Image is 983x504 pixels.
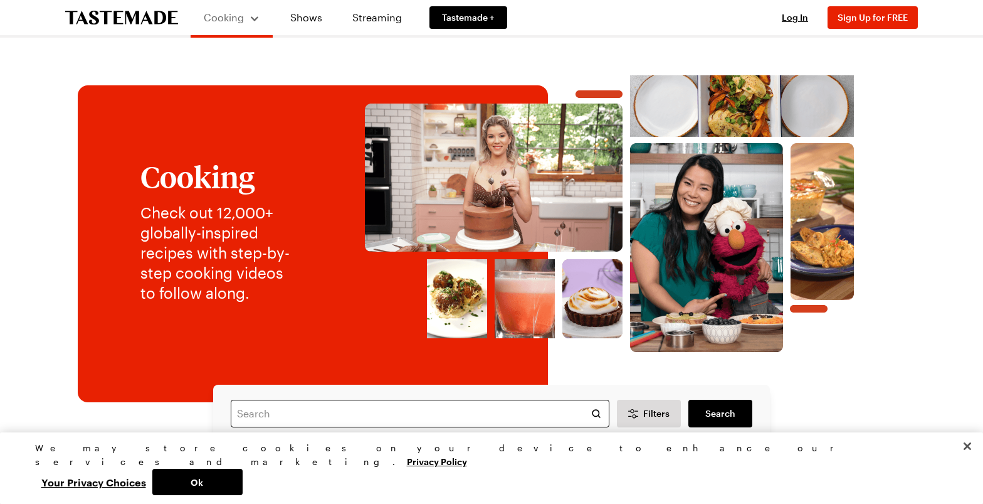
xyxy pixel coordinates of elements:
div: Privacy [35,441,938,495]
button: Ok [152,469,243,495]
button: Log In [770,11,820,24]
span: Tastemade + [442,11,495,24]
div: We may store cookies on your device to enhance our services and marketing. [35,441,938,469]
button: Cooking [203,5,260,30]
span: Sign Up for FREE [838,12,908,23]
button: Desktop filters [617,400,681,427]
p: Check out 12,000+ globally-inspired recipes with step-by-step cooking videos to follow along. [140,203,300,303]
a: Tastemade + [429,6,507,29]
h1: Cooking [140,160,300,193]
a: More information about your privacy, opens in a new tab [407,455,467,467]
a: To Tastemade Home Page [65,11,178,25]
button: Sign Up for FREE [828,6,918,29]
a: filters [688,400,752,427]
span: Search [705,407,735,420]
button: Your Privacy Choices [35,469,152,495]
span: Log In [782,12,808,23]
img: Explore recipes [325,75,893,352]
span: Cooking [204,11,244,23]
button: Close [954,432,981,460]
span: Filters [643,407,670,420]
